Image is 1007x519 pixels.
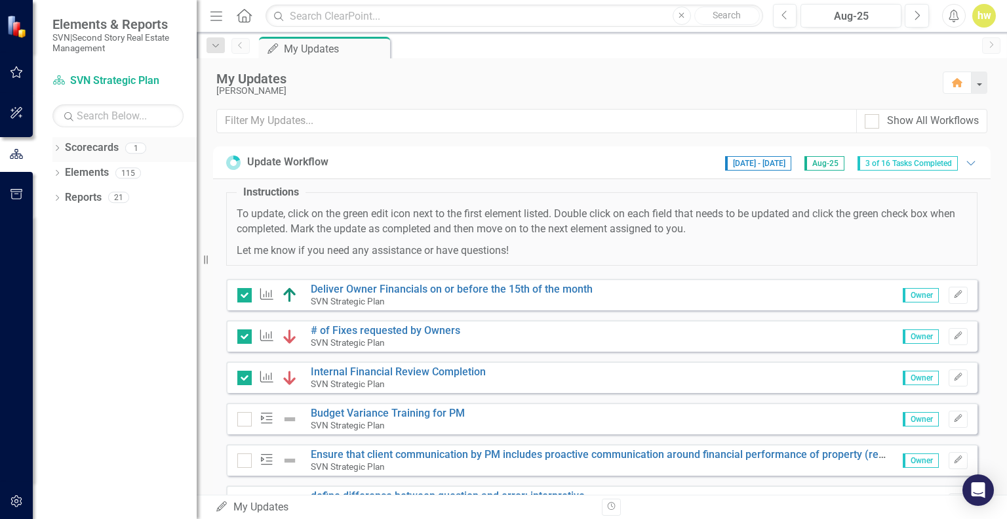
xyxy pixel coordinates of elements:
[282,287,298,303] img: Above Target
[903,412,939,426] span: Owner
[311,365,486,378] a: Internal Financial Review Completion
[282,411,298,427] img: Not Defined
[311,461,385,472] small: SVN Strategic Plan
[282,494,298,510] img: Not Defined
[311,324,460,337] a: # of Fixes requested by Owners
[216,86,930,96] div: [PERSON_NAME]
[887,114,979,129] div: Show All Workflows
[311,420,385,430] small: SVN Strategic Plan
[903,495,939,509] span: Owner
[52,73,184,89] a: SVN Strategic Plan
[52,16,184,32] span: Elements & Reports
[805,9,897,24] div: Aug-25
[311,407,465,419] a: Budget Variance Training for PM
[903,288,939,302] span: Owner
[284,41,387,57] div: My Updates
[311,337,385,348] small: SVN Strategic Plan
[52,32,184,54] small: SVN|Second Story Real Estate Management
[65,190,102,205] a: Reports
[125,142,146,154] div: 1
[215,500,592,515] div: My Updates
[713,10,741,20] span: Search
[903,453,939,468] span: Owner
[216,109,857,133] input: Filter My Updates...
[903,329,939,344] span: Owner
[725,156,791,171] span: [DATE] - [DATE]
[858,156,958,171] span: 3 of 16 Tasks Completed
[962,474,994,506] div: Open Intercom Messenger
[65,140,119,156] a: Scorecards
[311,296,385,306] small: SVN Strategic Plan
[237,207,967,237] p: To update, click on the green edit icon next to the first element listed. Double click on each fi...
[800,4,901,28] button: Aug-25
[115,167,141,178] div: 115
[282,370,298,386] img: Below Plan
[804,156,844,171] span: Aug-25
[216,72,930,86] div: My Updates
[237,243,967,259] p: Let me know if you need any assistance or have questions!
[282,453,298,468] img: Not Defined
[266,5,762,28] input: Search ClearPoint...
[311,283,593,295] a: Deliver Owner Financials on or before the 15th of the month
[282,329,298,344] img: Below Plan
[108,192,129,203] div: 21
[52,104,184,127] input: Search Below...
[972,4,996,28] button: hw
[311,379,385,389] small: SVN Strategic Plan
[65,165,109,180] a: Elements
[7,15,30,38] img: ClearPoint Strategy
[903,371,939,385] span: Owner
[247,155,328,170] div: Update Workflow
[237,185,306,200] legend: Instructions
[694,7,760,25] button: Search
